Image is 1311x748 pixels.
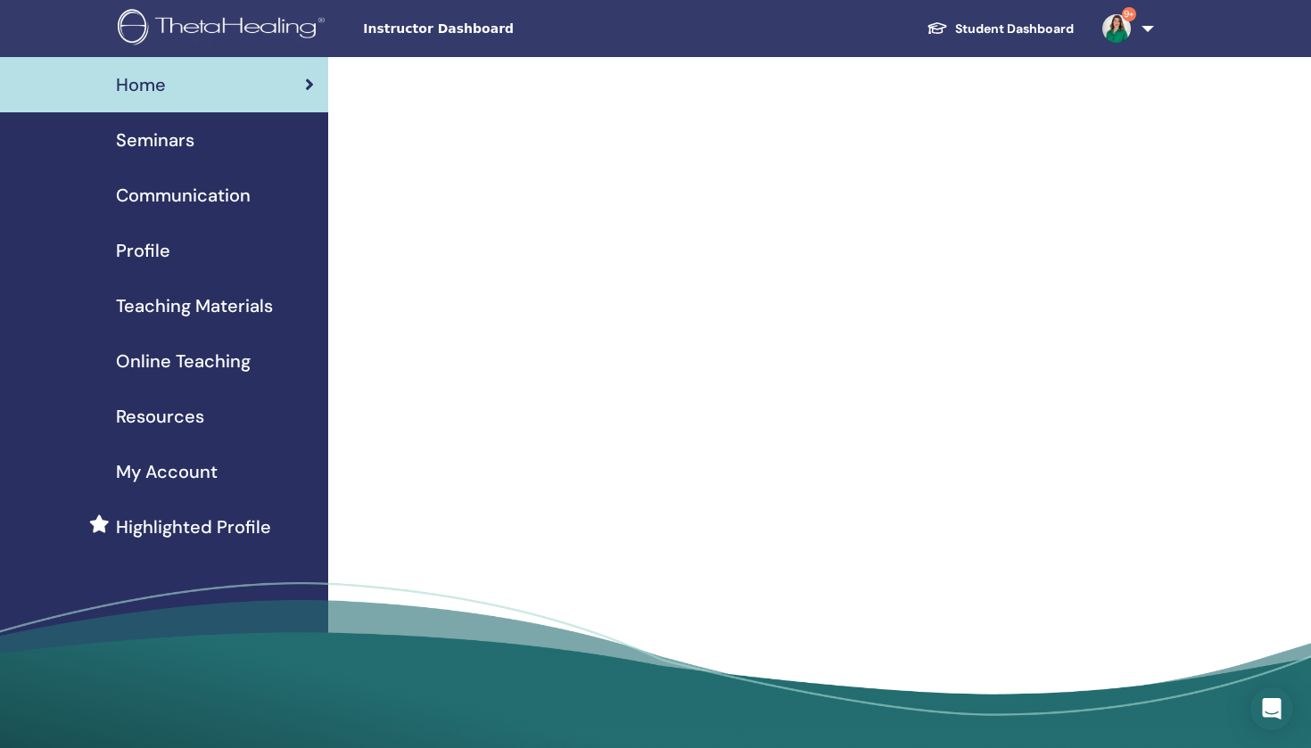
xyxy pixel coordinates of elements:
[116,127,194,153] span: Seminars
[116,514,271,540] span: Highlighted Profile
[1102,14,1131,43] img: default.jpg
[927,21,948,36] img: graduation-cap-white.svg
[1122,7,1136,21] span: 9+
[116,458,218,485] span: My Account
[116,348,251,374] span: Online Teaching
[116,71,166,98] span: Home
[912,12,1088,45] a: Student Dashboard
[363,20,631,38] span: Instructor Dashboard
[116,403,204,430] span: Resources
[116,182,251,209] span: Communication
[116,237,170,264] span: Profile
[1250,687,1293,730] div: Open Intercom Messenger
[116,292,273,319] span: Teaching Materials
[118,9,331,49] img: logo.png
